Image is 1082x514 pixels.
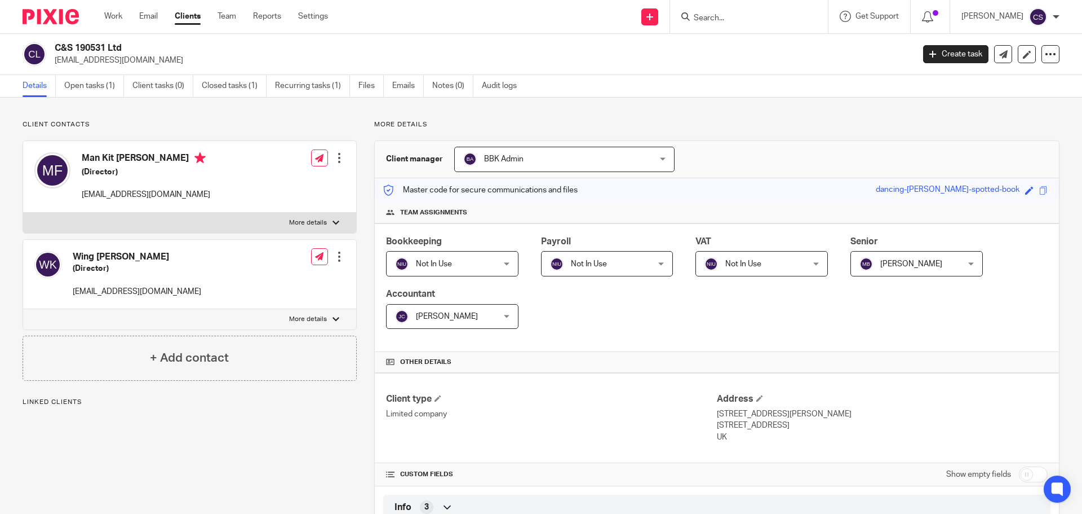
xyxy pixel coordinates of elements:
[725,260,761,268] span: Not In Use
[859,257,873,271] img: svg%3E
[386,153,443,165] h3: Client manager
[432,75,473,97] a: Notes (0)
[202,75,267,97] a: Closed tasks (1)
[880,260,942,268] span: [PERSON_NAME]
[55,42,736,54] h2: C&S 190531 Ltd
[416,260,452,268] span: Not In Use
[82,166,210,178] h5: (Director)
[218,11,236,22] a: Team
[289,315,327,324] p: More details
[64,75,124,97] a: Open tasks (1)
[132,75,193,97] a: Client tasks (0)
[704,257,718,271] img: svg%3E
[395,257,409,271] img: svg%3E
[73,286,201,297] p: [EMAIL_ADDRESS][DOMAIN_NAME]
[400,208,467,217] span: Team assignments
[386,237,442,246] span: Bookkeeping
[150,349,229,367] h4: + Add contact
[717,420,1048,431] p: [STREET_ADDRESS]
[289,218,327,227] p: More details
[23,42,46,66] img: svg%3E
[253,11,281,22] a: Reports
[717,393,1048,405] h4: Address
[424,502,429,513] span: 3
[416,313,478,320] span: [PERSON_NAME]
[358,75,384,97] a: Files
[34,152,70,188] img: svg%3E
[82,189,210,200] p: [EMAIL_ADDRESS][DOMAIN_NAME]
[1029,8,1047,26] img: svg%3E
[73,263,201,274] h5: (Director)
[298,11,328,22] a: Settings
[34,251,61,278] img: svg%3E
[394,502,411,513] span: Info
[82,152,210,166] h4: Man Kit [PERSON_NAME]
[717,432,1048,443] p: UK
[392,75,424,97] a: Emails
[946,469,1011,480] label: Show empty fields
[695,237,711,246] span: VAT
[386,393,717,405] h4: Client type
[484,155,524,163] span: BBK Admin
[693,14,794,24] input: Search
[541,237,571,246] span: Payroll
[550,257,564,271] img: svg%3E
[73,251,201,263] h4: Wing [PERSON_NAME]
[395,310,409,323] img: svg%3E
[23,398,357,407] p: Linked clients
[850,237,878,246] span: Senior
[55,55,906,66] p: [EMAIL_ADDRESS][DOMAIN_NAME]
[175,11,201,22] a: Clients
[386,470,717,479] h4: CUSTOM FIELDS
[717,408,1048,420] p: [STREET_ADDRESS][PERSON_NAME]
[876,184,1019,197] div: dancing-[PERSON_NAME]-spotted-book
[923,45,988,63] a: Create task
[463,152,477,166] img: svg%3E
[400,358,451,367] span: Other details
[855,12,899,20] span: Get Support
[383,184,578,196] p: Master code for secure communications and files
[23,75,56,97] a: Details
[104,11,122,22] a: Work
[374,120,1059,129] p: More details
[194,152,206,164] i: Primary
[482,75,525,97] a: Audit logs
[23,120,357,129] p: Client contacts
[386,408,717,420] p: Limited company
[961,11,1023,22] p: [PERSON_NAME]
[571,260,607,268] span: Not In Use
[275,75,350,97] a: Recurring tasks (1)
[386,289,435,298] span: Accountant
[139,11,158,22] a: Email
[23,9,79,24] img: Pixie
